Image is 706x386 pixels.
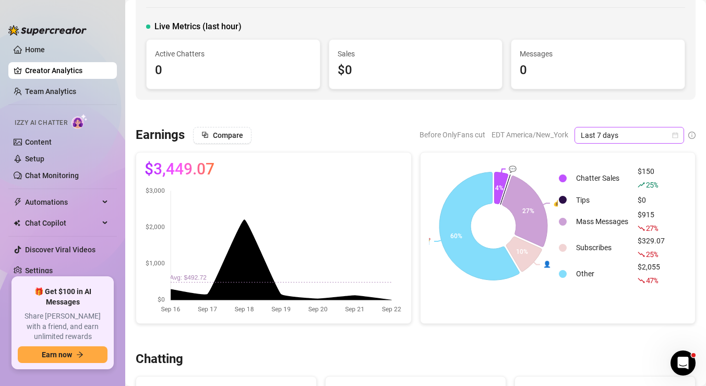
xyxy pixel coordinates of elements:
div: $2,055 [638,261,665,286]
span: Before OnlyFans cut [420,127,485,143]
a: Settings [25,266,53,275]
a: Discover Viral Videos [25,245,95,254]
button: Earn nowarrow-right [18,346,107,363]
span: 25 % [646,180,658,190]
span: fall [638,251,645,258]
span: Active Chatters [155,48,312,60]
span: Chat Copilot [25,215,99,231]
span: 47 % [646,275,658,285]
span: Compare [213,131,243,139]
span: 🎁 Get $100 in AI Messages [18,287,107,307]
a: Content [25,138,52,146]
button: Compare [193,127,252,144]
div: $915 [638,209,665,234]
span: thunderbolt [14,198,22,206]
a: Team Analytics [25,87,76,96]
a: Setup [25,155,44,163]
span: Share [PERSON_NAME] with a friend, and earn unlimited rewards [18,311,107,342]
span: arrow-right [76,351,83,358]
div: $0 [638,194,665,206]
span: Automations [25,194,99,210]
iframe: Intercom live chat [671,350,696,376]
span: Izzy AI Chatter [15,118,67,128]
text: 👤 [543,260,551,268]
div: $150 [638,166,665,191]
td: Tips [572,192,632,208]
span: $3,449.07 [145,161,214,178]
td: Mass Messages [572,209,632,234]
div: $0 [338,61,494,80]
img: logo-BBDzfeDw.svg [8,25,87,36]
span: 27 % [646,223,658,233]
a: Home [25,45,45,54]
text: 💬 [509,165,517,172]
a: Creator Analytics [25,62,109,79]
img: AI Chatter [71,114,88,129]
span: Sales [338,48,494,60]
img: Chat Copilot [14,219,20,227]
span: Last 7 days [581,127,678,143]
a: Chat Monitoring [25,171,79,180]
span: 25 % [646,249,658,259]
text: 💰 [553,199,561,207]
h3: Chatting [136,351,183,368]
h3: Earnings [136,127,185,144]
span: calendar [672,132,678,138]
span: fall [638,277,645,284]
td: Chatter Sales [572,166,632,191]
div: $329.07 [638,235,665,260]
span: fall [638,225,645,232]
td: Subscribes [572,235,632,260]
span: info-circle [688,132,696,139]
div: 0 [520,61,676,80]
span: rise [638,181,645,189]
span: Earn now [42,350,72,359]
div: 0 [155,61,312,80]
span: block [201,131,209,138]
span: EDT America/New_York [492,127,568,143]
span: Messages [520,48,676,60]
td: Other [572,261,632,286]
span: Live Metrics (last hour) [154,20,242,33]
